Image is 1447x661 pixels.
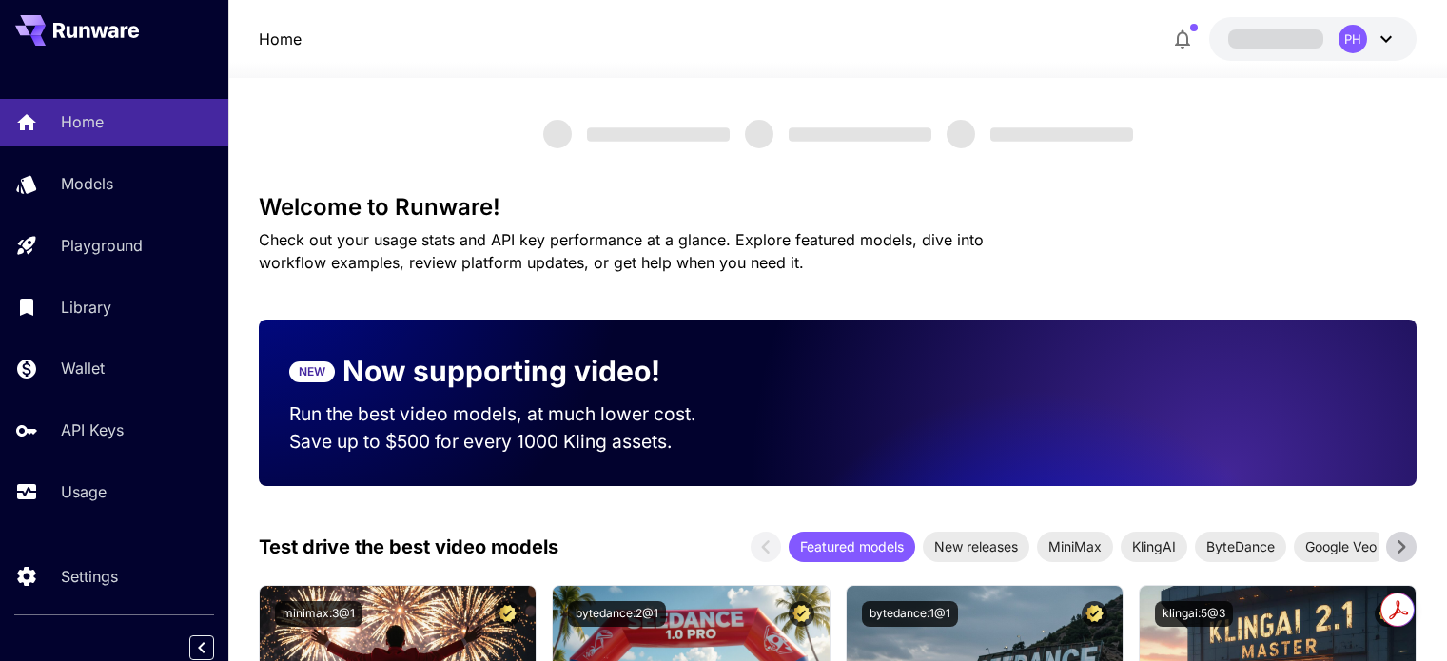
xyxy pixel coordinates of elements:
[259,533,558,561] p: Test drive the best video models
[789,601,814,627] button: Certified Model – Vetted for best performance and includes a commercial license.
[259,28,302,50] a: Home
[862,601,958,627] button: bytedance:1@1
[1209,17,1417,61] button: PH
[289,428,733,456] p: Save up to $500 for every 1000 Kling assets.
[1195,536,1286,556] span: ByteDance
[1121,532,1187,562] div: KlingAI
[495,601,520,627] button: Certified Model – Vetted for best performance and includes a commercial license.
[275,601,362,627] button: minimax:3@1
[923,532,1029,562] div: New releases
[61,296,111,319] p: Library
[289,400,733,428] p: Run the best video models, at much lower cost.
[342,350,660,393] p: Now supporting video!
[61,418,124,441] p: API Keys
[61,172,113,195] p: Models
[1195,532,1286,562] div: ByteDance
[189,635,214,660] button: Collapse sidebar
[789,532,915,562] div: Featured models
[1037,532,1113,562] div: MiniMax
[1037,536,1113,556] span: MiniMax
[259,194,1417,221] h3: Welcome to Runware!
[568,601,666,627] button: bytedance:2@1
[61,480,107,503] p: Usage
[1155,601,1233,627] button: klingai:5@3
[61,357,105,379] p: Wallet
[259,230,984,272] span: Check out your usage stats and API key performance at a glance. Explore featured models, dive int...
[61,110,104,133] p: Home
[923,536,1029,556] span: New releases
[1294,532,1388,562] div: Google Veo
[789,536,915,556] span: Featured models
[259,28,302,50] nav: breadcrumb
[299,363,325,380] p: NEW
[1375,601,1400,627] button: Certified Model – Vetted for best performance and includes a commercial license.
[1121,536,1187,556] span: KlingAI
[1339,25,1367,53] div: PH
[1082,601,1107,627] button: Certified Model – Vetted for best performance and includes a commercial license.
[61,565,118,588] p: Settings
[1294,536,1388,556] span: Google Veo
[61,234,143,257] p: Playground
